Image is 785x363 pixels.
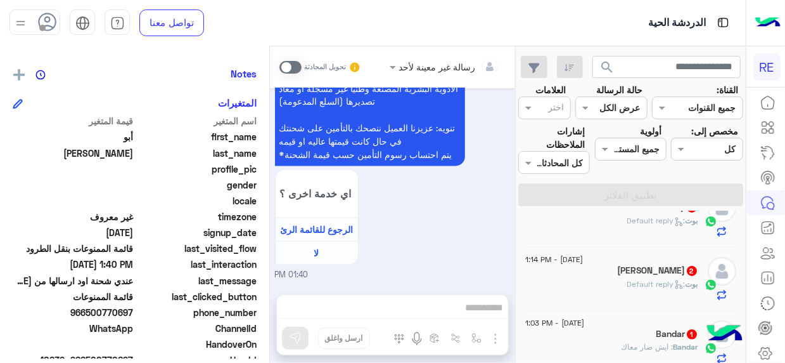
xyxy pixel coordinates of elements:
span: [DATE] - 1:14 PM [525,254,583,265]
span: signup_date [136,226,257,239]
h6: Notes [231,68,257,79]
button: ارسل واغلق [318,327,370,349]
span: ايش صار معاك [622,342,673,352]
img: hulul-logo.png [703,312,747,357]
span: phone_number [136,306,257,319]
img: defaultAdmin.png [708,257,736,286]
small: تحويل المحادثة [304,62,346,72]
div: اختر [548,100,566,117]
img: tab [110,16,125,30]
span: profile_pic [136,162,257,176]
span: search [600,60,615,75]
div: RE [753,53,781,81]
img: WhatsApp [705,215,717,228]
span: بوت [686,279,698,289]
img: tab [715,15,731,30]
span: اي خدمة اخرى ؟ [280,188,354,200]
span: أبو [13,130,134,143]
span: timezone [136,210,257,223]
img: profile [13,15,29,31]
span: last_message [136,274,257,287]
span: 1 [687,329,697,340]
span: اسم المتغير [136,114,257,128]
span: 01:40 PM [275,270,309,282]
span: null [13,338,134,351]
span: لا [314,248,319,259]
label: العلامات [535,83,566,96]
img: add [13,69,25,81]
span: 2 [687,266,697,276]
span: قائمة الممنوعات بنقل الطرود [13,242,134,255]
span: 2025-08-26T10:40:40.69Z [13,258,134,271]
span: : Default reply [627,279,686,289]
label: أولوية [640,124,661,138]
span: last_visited_flow [136,242,257,255]
span: last_name [136,147,257,160]
h5: أبو حمزة [618,265,698,276]
label: إشارات الملاحظات [518,124,585,152]
span: gender [136,178,257,192]
p: الدردشة الحية [648,15,706,32]
button: تطبيق الفلاتر [518,183,743,206]
span: أحمد [13,147,134,160]
span: HandoverOn [136,338,257,351]
span: 2025-08-26T10:32:30.902Z [13,226,134,239]
span: [DATE] - 1:03 PM [525,317,584,329]
span: last_interaction [136,258,257,271]
span: غير معروف [13,210,134,223]
span: null [13,194,134,208]
span: Bandar [673,342,698,352]
span: ChannelId [136,322,257,335]
img: notes [35,70,46,80]
span: null [13,178,134,192]
span: last_clicked_button [136,290,257,303]
span: الرجوع للقائمة الرئ [280,225,353,235]
h5: Bandar [656,329,698,340]
img: tab [75,16,90,30]
a: tab [105,10,130,36]
span: قائمة الممنوعات [13,290,134,303]
a: تواصل معنا [139,10,204,36]
img: WhatsApp [705,279,717,291]
button: search [592,56,623,83]
span: locale [136,194,257,208]
span: 966500770697 [13,306,134,319]
h6: المتغيرات [218,97,257,109]
label: القناة: [717,83,738,96]
label: مخصص إلى: [691,124,738,138]
span: : Default reply [627,216,686,225]
img: WhatsApp [705,342,717,355]
span: بوت [686,216,698,225]
span: first_name [136,130,257,143]
span: قيمة المتغير [13,114,134,128]
img: Logo [755,10,781,36]
span: عندي شحنة اود ارسالها من الرياض لجازان شحنة ادوية [13,274,134,287]
label: حالة الرسالة [596,83,642,96]
span: 2 [13,322,134,335]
